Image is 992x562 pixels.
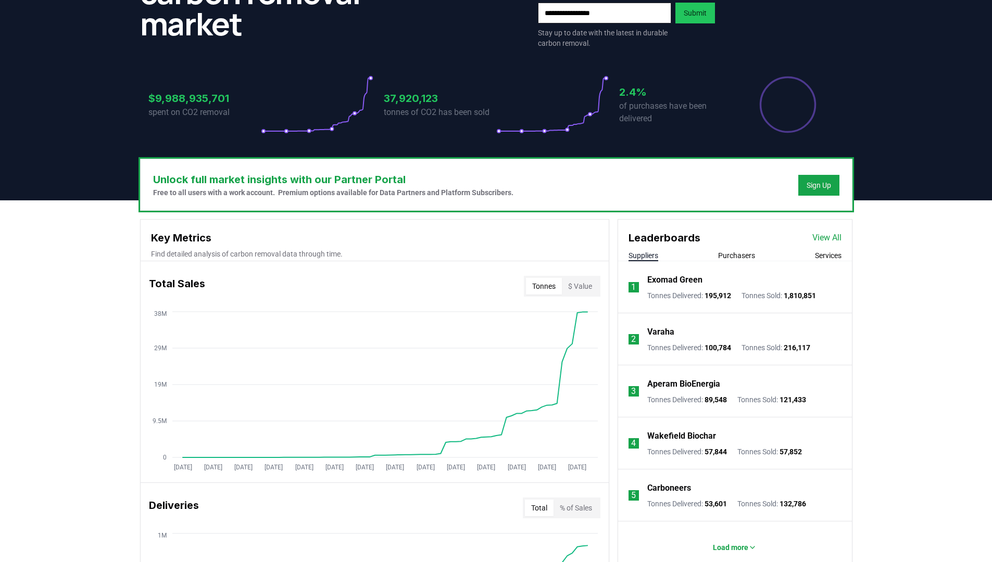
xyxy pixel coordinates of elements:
tspan: 38M [154,310,167,317]
p: Free to all users with a work account. Premium options available for Data Partners and Platform S... [153,187,513,198]
tspan: [DATE] [507,464,525,471]
p: Tonnes Sold : [742,342,810,353]
tspan: 29M [154,344,167,352]
tspan: [DATE] [204,464,222,471]
button: Suppliers [629,250,658,261]
p: Tonnes Delivered : [647,394,727,405]
a: View All [812,232,842,244]
p: Find detailed analysis of carbon removal data through time. [151,249,598,259]
span: 89,548 [705,395,727,404]
tspan: [DATE] [446,464,464,471]
tspan: [DATE] [234,464,253,471]
span: 1,810,851 [784,291,816,300]
a: Exomad Green [647,274,702,286]
span: 132,786 [780,500,806,508]
tspan: 0 [163,454,167,461]
h3: Unlock full market insights with our Partner Portal [153,172,513,187]
h3: $9,988,935,701 [148,91,261,106]
h3: 2.4% [619,84,732,100]
p: spent on CO2 removal [148,106,261,119]
p: Load more [713,542,748,553]
tspan: [DATE] [265,464,283,471]
button: Submit [675,3,715,23]
p: Tonnes Delivered : [647,342,731,353]
p: Tonnes Delivered : [647,499,727,509]
p: Stay up to date with the latest in durable carbon removal. [538,28,671,48]
p: tonnes of CO2 has been sold [384,106,496,119]
h3: Deliveries [149,497,199,518]
button: Services [815,250,842,261]
p: Tonnes Sold : [737,446,802,457]
h3: 37,920,123 [384,91,496,106]
h3: Leaderboards [629,230,700,246]
span: 216,117 [784,343,810,352]
tspan: 1M [158,532,167,539]
span: 53,601 [705,500,727,508]
p: 5 [631,489,636,502]
span: 57,852 [780,448,802,456]
p: 2 [631,333,636,346]
p: 3 [631,385,636,398]
p: Tonnes Delivered : [647,290,731,301]
tspan: [DATE] [295,464,313,471]
tspan: [DATE] [173,464,192,471]
a: Varaha [647,326,674,338]
a: Wakefield Biochar [647,430,716,442]
span: 57,844 [705,448,727,456]
button: $ Value [562,278,598,295]
p: Tonnes Sold : [742,290,816,301]
span: 121,433 [780,395,806,404]
span: 195,912 [705,291,731,300]
button: Total [525,500,554,516]
a: Carboneers [647,482,691,494]
tspan: [DATE] [356,464,374,471]
div: Percentage of sales delivered [759,75,817,134]
p: Tonnes Sold : [737,499,806,509]
tspan: 9.5M [153,417,167,425]
h3: Total Sales [149,276,205,297]
tspan: [DATE] [537,464,556,471]
p: of purchases have been delivered [619,100,732,125]
p: Tonnes Sold : [737,394,806,405]
h3: Key Metrics [151,230,598,246]
button: Tonnes [526,278,562,295]
button: Purchasers [718,250,755,261]
a: Aperam BioEnergia [647,378,720,390]
tspan: [DATE] [325,464,343,471]
tspan: 19M [154,381,167,388]
span: 100,784 [705,343,731,352]
tspan: [DATE] [386,464,404,471]
p: 1 [631,281,636,293]
p: Tonnes Delivered : [647,446,727,457]
p: 4 [631,437,636,450]
button: Sign Up [798,175,839,196]
tspan: [DATE] [568,464,586,471]
button: % of Sales [554,500,598,516]
button: Load more [705,537,765,558]
tspan: [DATE] [416,464,434,471]
tspan: [DATE] [477,464,495,471]
a: Sign Up [807,180,831,190]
